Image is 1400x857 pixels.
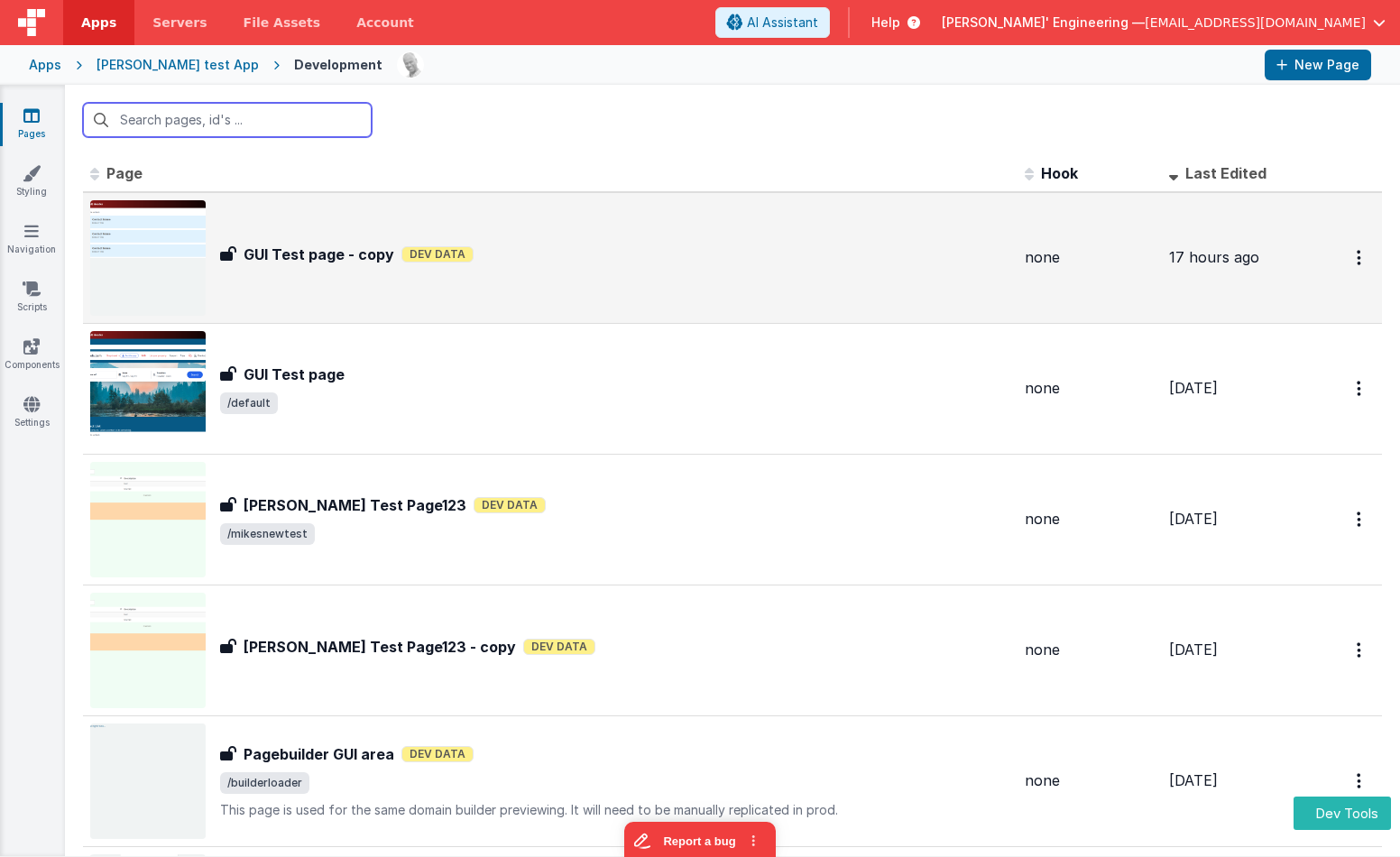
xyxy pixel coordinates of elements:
button: Options [1346,370,1375,407]
h3: GUI Test page - copy [244,244,394,265]
div: none [1025,509,1155,530]
button: Dev Tools [1294,797,1391,830]
span: 17 hours ago [1169,248,1259,266]
span: [DATE] [1169,510,1218,528]
img: 11ac31fe5dc3d0eff3fbbbf7b26fa6e1 [398,52,423,78]
span: [DATE] [1169,640,1218,659]
span: /default [220,392,278,414]
span: Page [106,164,143,182]
h3: [PERSON_NAME] Test Page123 - copy [244,636,516,658]
span: [DATE] [1169,379,1218,397]
input: Search pages, id's ... [83,103,372,137]
span: /builderloader [220,772,309,794]
h3: [PERSON_NAME] Test Page123 [244,494,466,516]
div: Development [294,56,382,74]
span: Dev Data [474,497,546,513]
div: none [1025,378,1155,399]
span: /mikesnewtest [220,523,315,545]
span: [DATE] [1169,771,1218,789]
button: Options [1346,762,1375,799]
span: [EMAIL_ADDRESS][DOMAIN_NAME] [1145,14,1366,32]
span: Servers [152,14,207,32]
button: New Page [1265,50,1371,80]
div: Apps [29,56,61,74]
span: Dev Data [401,746,474,762]
h3: Pagebuilder GUI area [244,743,394,765]
button: Options [1346,631,1375,668]
span: Last Edited [1185,164,1266,182]
button: Options [1346,239,1375,276]
div: none [1025,247,1155,268]
h3: GUI Test page [244,364,345,385]
span: Apps [81,14,116,32]
div: [PERSON_NAME] test App [97,56,259,74]
div: none [1025,770,1155,791]
span: AI Assistant [747,14,818,32]
span: Dev Data [401,246,474,263]
span: Help [871,14,900,32]
div: none [1025,640,1155,660]
span: Dev Data [523,639,595,655]
p: This page is used for the same domain builder previewing. It will need to be manually replicated ... [220,801,1010,819]
span: File Assets [244,14,321,32]
button: [PERSON_NAME]' Engineering — [EMAIL_ADDRESS][DOMAIN_NAME] [942,14,1386,32]
button: AI Assistant [715,7,830,38]
span: [PERSON_NAME]' Engineering — [942,14,1145,32]
button: Options [1346,501,1375,538]
span: Hook [1041,164,1078,182]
